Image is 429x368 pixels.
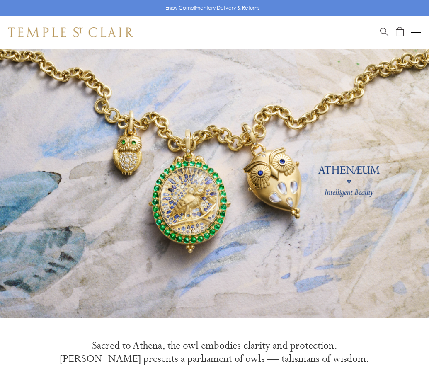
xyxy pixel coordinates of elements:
a: Search [380,27,389,37]
img: Temple St. Clair [8,27,133,37]
button: Open navigation [411,27,421,37]
a: Open Shopping Bag [396,27,404,37]
p: Enjoy Complimentary Delivery & Returns [165,4,259,12]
